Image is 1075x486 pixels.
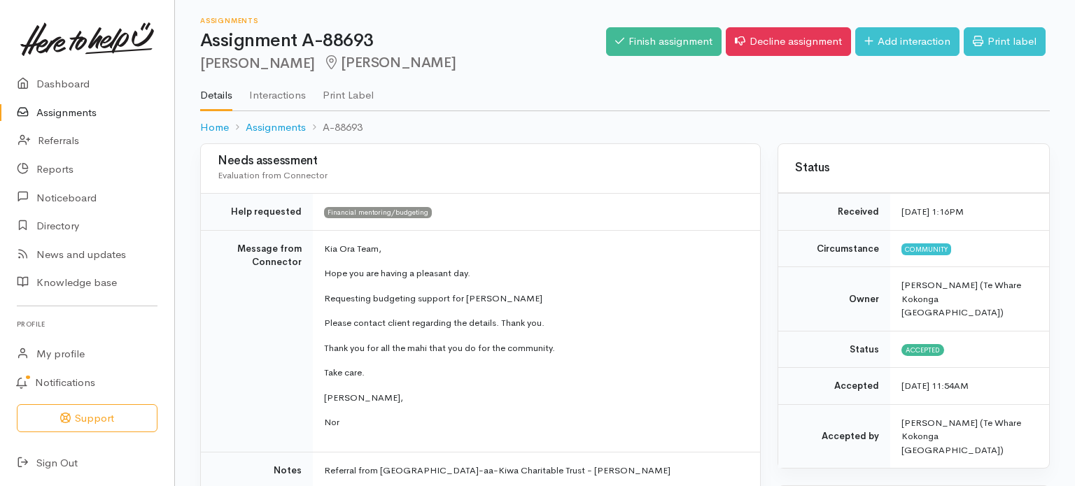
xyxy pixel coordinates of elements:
td: Accepted [778,368,890,405]
span: [PERSON_NAME] [323,54,456,71]
p: Requesting budgeting support for [PERSON_NAME] [324,292,743,306]
a: Details [200,71,232,111]
a: Add interaction [855,27,960,56]
td: Owner [778,267,890,331]
td: Received [778,194,890,231]
h6: Assignments [200,17,606,24]
h6: Profile [17,315,157,334]
h3: Status [795,162,1032,175]
p: [PERSON_NAME], [324,391,743,405]
a: Finish assignment [606,27,722,56]
button: Support [17,404,157,433]
td: Circumstance [778,230,890,267]
time: [DATE] 1:16PM [901,206,964,217]
p: Please contact client regarding the details. Thank you. [324,316,743,330]
a: Print label [964,27,1046,56]
span: [PERSON_NAME] (Te Whare Kokonga [GEOGRAPHIC_DATA]) [901,279,1021,318]
h3: Needs assessment [218,155,743,168]
a: Print Label [323,71,374,110]
li: A-88693 [306,120,363,136]
a: Assignments [246,120,306,136]
span: Financial mentoring/budgeting [324,207,432,218]
td: Status [778,331,890,368]
td: Accepted by [778,404,890,468]
a: Home [200,120,229,136]
a: Decline assignment [726,27,851,56]
p: Referral from [GEOGRAPHIC_DATA]-aa-Kiwa Charitable Trust - [PERSON_NAME] [324,464,743,478]
p: Take care. [324,366,743,380]
nav: breadcrumb [200,111,1050,144]
a: Interactions [249,71,306,110]
p: Thank you for all the mahi that you do for the community. [324,341,743,355]
span: Evaluation from Connector [218,169,328,181]
td: Message from Connector [201,230,313,452]
td: [PERSON_NAME] (Te Whare Kokonga [GEOGRAPHIC_DATA]) [890,404,1049,468]
p: Kia Ora Team, [324,242,743,256]
td: Help requested [201,194,313,231]
h1: Assignment A-88693 [200,31,606,51]
time: [DATE] 11:54AM [901,380,969,392]
span: Community [901,243,951,255]
h2: [PERSON_NAME] [200,55,606,71]
p: Hope you are having a pleasant day. [324,266,743,280]
p: Nor [324,415,743,429]
span: Accepted [901,344,944,355]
